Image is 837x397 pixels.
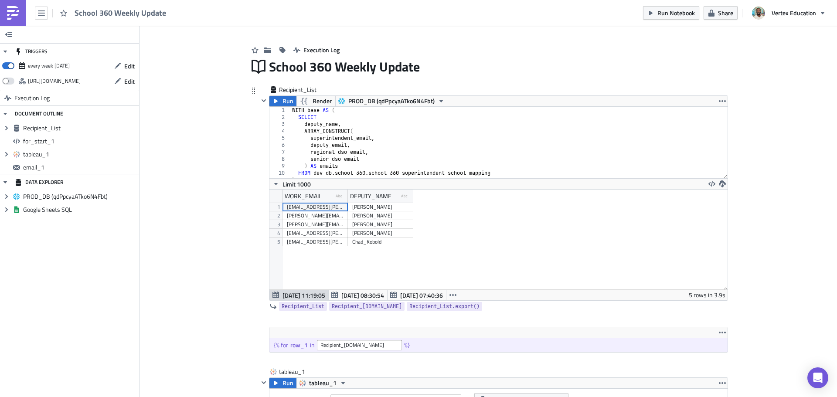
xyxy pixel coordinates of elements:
button: Run Notebook [643,6,699,20]
div: 7 [269,149,290,156]
div: 1 [269,107,290,114]
span: Recipient_[DOMAIN_NAME] [332,302,402,311]
span: Run [282,378,293,388]
span: Recipient_List [279,85,317,94]
strong: Average Daily Attendance (ADA): [3,54,99,61]
a: Recipient_List.export() [407,302,482,311]
div: TRIGGERS [15,44,48,59]
div: {% for [274,341,290,349]
span: Google Sheets SQL [23,206,137,214]
button: [DATE] 11:19:05 [269,290,329,300]
span: Recipient_List [282,302,324,311]
button: Run [269,96,296,106]
div: 10 [269,170,290,176]
button: Render [296,96,336,106]
div: https://pushmetrics.io/api/v1/report/w3lAZzYo8K/webhook?token=a044d2ece7c6404abefc69cf851384d0 [28,75,81,88]
span: Execution Log [303,45,340,54]
div: every week on Friday [28,59,70,72]
button: tableau_1 [296,378,350,388]
span: Share [718,8,733,17]
span: Vertex Education [772,8,816,17]
div: 5 [269,135,290,142]
div: [EMAIL_ADDRESS][PERSON_NAME][DOMAIN_NAME], [PERSON_NAME][DOMAIN_NAME][EMAIL_ADDRESS][PERSON_NAME]... [287,229,344,238]
body: Rich Text Area. Press ALT-0 for help. [3,3,436,112]
div: 5 rows in 3.9s [689,290,725,300]
button: Vertex Education [747,3,830,23]
div: [PERSON_NAME][EMAIL_ADDRESS][PERSON_NAME][DOMAIN_NAME], [PERSON_NAME][DOMAIN_NAME][EMAIL_ADDRESS]... [287,220,344,229]
span: School 360 Weekly Update [75,8,167,18]
div: [PERSON_NAME] [352,229,409,238]
span: tableau_1 [23,150,137,158]
a: Recipient_[DOMAIN_NAME] [329,302,405,311]
div: in [310,341,317,349]
strong: Year-To-Date (YTD) Chronic Absenteeism [239,13,358,20]
div: 6 [269,142,290,149]
span: Limit 1000 [282,180,311,189]
h3: Key Metrics [3,38,436,46]
span: PROD_DB (qdPpcyaATko6N4Fbt) [348,96,435,106]
span: Edit [124,61,135,71]
div: [PERSON_NAME][EMAIL_ADDRESS][PERSON_NAME][DOMAIN_NAME], [PERSON_NAME][DOMAIN_NAME][EMAIL_ADDRESS]... [287,211,344,220]
p: Please see the attached image for a summary of and . If there are any issues with the report, ple... [3,13,436,27]
a: Recipient_List [279,302,327,311]
p: Hello Everyone, [3,3,436,10]
div: Chad_Kobold [352,238,409,246]
div: 3 [269,121,290,128]
span: Execution Log [14,90,50,106]
button: Run [269,378,296,388]
button: Execution Log [289,43,344,57]
span: Recipient_List.export() [409,302,480,311]
span: Edit [124,77,135,86]
div: DATA EXPLORER [15,174,63,190]
span: [DATE] 11:19:05 [282,291,325,300]
span: Run [282,96,293,106]
img: Avatar [751,6,766,20]
button: Edit [110,75,139,88]
p: This metric measures the percentage of enrolled students who attend school each day, averaged ove... [3,54,436,75]
button: [DATE] 08:30:54 [328,290,388,300]
button: [DATE] 07:40:36 [387,290,446,300]
p: This metric measures the percentage of students who have been absent for more than 10% of the tot... [3,77,436,112]
span: [DATE] 08:30:54 [341,291,384,300]
span: Recipient_List [23,124,137,132]
button: Limit 1000 [269,179,314,189]
div: [PERSON_NAME] [352,211,409,220]
span: tableau_1 [279,367,314,376]
div: [EMAIL_ADDRESS][PERSON_NAME][DOMAIN_NAME], [PERSON_NAME][DOMAIN_NAME][EMAIL_ADDRESS][PERSON_NAME]... [287,203,344,211]
div: 8 [269,156,290,163]
div: DOCUMENT OUTLINE [15,106,63,122]
button: Share [704,6,738,20]
div: [EMAIL_ADDRESS][PERSON_NAME][DOMAIN_NAME], [DOMAIN_NAME][EMAIL_ADDRESS][DOMAIN_NAME], [PERSON_NAM... [287,238,344,246]
button: PROD_DB (qdPpcyaATko6N4Fbt) [335,96,448,106]
button: Edit [110,59,139,73]
span: School 360 Weekly Update [269,58,421,75]
div: [PERSON_NAME] [352,203,409,211]
div: row_1 [290,341,310,349]
div: 9 [269,163,290,170]
div: 11 [269,176,290,183]
div: %} [404,341,412,349]
span: PROD_DB (qdPpcyaATko6N4Fbt) [23,193,137,200]
span: tableau_1 [309,378,337,388]
span: Run Notebook [657,8,695,17]
button: Hide content [259,95,269,106]
div: 2 [269,114,290,121]
strong: Average Daily Attendance (ADA) [135,13,228,20]
div: Open Intercom Messenger [807,367,828,388]
span: for_start_1 [23,137,137,145]
div: WORK_EMAIL [285,190,322,203]
strong: Year-To-Date Chronic Absenteeism: [3,77,107,84]
div: DEPUTY_NAME [350,190,391,203]
span: Render [313,96,332,106]
div: 4 [269,128,290,135]
span: [DATE] 07:40:36 [400,291,443,300]
span: email_1 [23,163,137,171]
img: PushMetrics [6,6,20,20]
div: [PERSON_NAME] [352,220,409,229]
button: Hide content [259,377,269,388]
